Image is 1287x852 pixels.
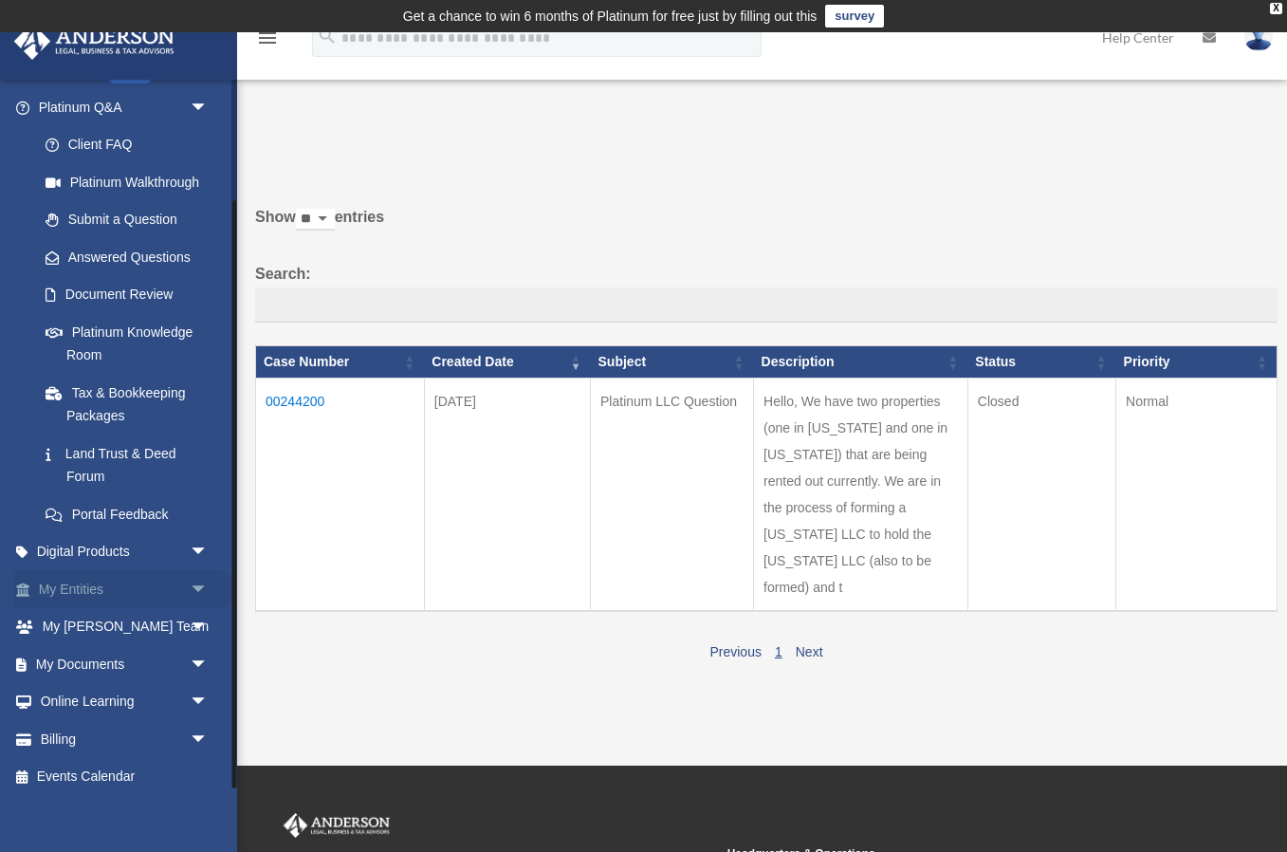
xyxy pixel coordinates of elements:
[825,5,884,28] a: survey
[190,88,228,127] span: arrow_drop_down
[280,813,394,838] img: Anderson Advisors Platinum Portal
[27,495,228,533] a: Portal Feedback
[256,33,279,49] a: menu
[424,346,590,379] th: Created Date: activate to sort column ascending
[9,23,180,60] img: Anderson Advisors Platinum Portal
[255,287,1278,324] input: Search:
[255,261,1278,324] label: Search:
[27,435,228,495] a: Land Trust & Deed Forum
[256,346,425,379] th: Case Number: activate to sort column ascending
[1270,3,1282,14] div: close
[424,379,590,612] td: [DATE]
[27,201,228,239] a: Submit a Question
[13,88,228,126] a: Platinum Q&Aarrow_drop_down
[190,720,228,759] span: arrow_drop_down
[13,720,237,758] a: Billingarrow_drop_down
[754,379,968,612] td: Hello, We have two properties (one in [US_STATE] and one in [US_STATE]) that are being rented out...
[296,209,335,231] select: Showentries
[27,126,228,164] a: Client FAQ
[27,374,228,435] a: Tax & Bookkeeping Packages
[256,27,279,49] i: menu
[255,204,1278,250] label: Show entries
[256,379,425,612] td: 00244200
[190,645,228,684] span: arrow_drop_down
[591,379,754,612] td: Platinum LLC Question
[27,238,218,276] a: Answered Questions
[403,5,818,28] div: Get a chance to win 6 months of Platinum for free just by filling out this
[967,379,1115,612] td: Closed
[796,644,823,659] a: Next
[13,645,237,683] a: My Documentsarrow_drop_down
[190,570,228,609] span: arrow_drop_down
[190,608,228,647] span: arrow_drop_down
[190,533,228,572] span: arrow_drop_down
[13,683,237,721] a: Online Learningarrow_drop_down
[13,533,237,571] a: Digital Productsarrow_drop_down
[591,346,754,379] th: Subject: activate to sort column ascending
[754,346,968,379] th: Description: activate to sort column ascending
[27,313,228,374] a: Platinum Knowledge Room
[27,163,228,201] a: Platinum Walkthrough
[709,644,761,659] a: Previous
[775,644,782,659] a: 1
[190,683,228,722] span: arrow_drop_down
[1244,24,1273,51] img: User Pic
[317,26,338,46] i: search
[13,608,237,646] a: My [PERSON_NAME] Teamarrow_drop_down
[13,570,237,608] a: My Entitiesarrow_drop_down
[13,758,237,796] a: Events Calendar
[1116,379,1278,612] td: Normal
[967,346,1115,379] th: Status: activate to sort column ascending
[1116,346,1278,379] th: Priority: activate to sort column ascending
[27,276,228,314] a: Document Review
